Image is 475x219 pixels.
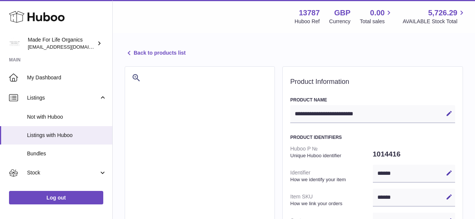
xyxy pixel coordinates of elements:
span: Total sales [360,18,393,25]
div: Made For Life Organics [28,36,95,51]
dt: Huboo P № [290,142,373,162]
dt: Identifier [290,166,373,186]
img: internalAdmin-13787@internal.huboo.com [9,38,20,49]
span: Stock [27,169,99,176]
h3: Product Identifiers [290,134,455,140]
div: Currency [329,18,351,25]
span: Listings [27,94,99,101]
a: Back to products list [125,49,185,58]
a: 5,726.29 AVAILABLE Stock Total [403,8,466,25]
div: Huboo Ref [295,18,320,25]
span: 0.00 [370,8,385,18]
strong: How we identify your item [290,176,371,183]
span: 5,726.29 [428,8,457,18]
strong: 13787 [299,8,320,18]
a: 0.00 Total sales [360,8,393,25]
span: My Dashboard [27,74,107,81]
strong: How we link your orders [290,200,371,207]
h2: Product Information [290,78,455,86]
span: AVAILABLE Stock Total [403,18,466,25]
strong: Unique Huboo identifier [290,152,371,159]
span: Bundles [27,150,107,157]
span: Listings with Huboo [27,132,107,139]
strong: GBP [334,8,350,18]
span: Not with Huboo [27,113,107,121]
dd: 1014416 [373,146,455,162]
h3: Product Name [290,97,455,103]
span: [EMAIL_ADDRESS][DOMAIN_NAME] [28,44,110,50]
a: Log out [9,191,103,204]
dt: Item SKU [290,190,373,210]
